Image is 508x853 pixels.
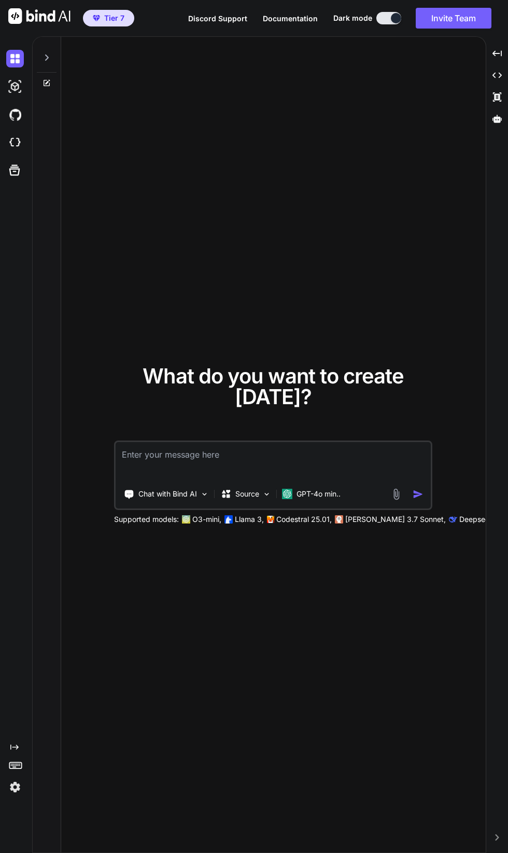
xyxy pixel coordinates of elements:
[6,134,24,152] img: cloudideIcon
[188,14,247,23] span: Discord Support
[114,514,179,525] p: Supported models:
[182,515,190,524] img: GPT-4
[390,488,402,500] img: attachment
[6,50,24,67] img: darkChat
[449,515,457,524] img: claude
[188,13,247,24] button: Discord Support
[413,489,424,500] img: icon
[6,778,24,796] img: settings
[93,15,100,21] img: premium
[297,489,341,499] p: GPT-4o min..
[416,8,491,29] button: Invite Team
[263,14,318,23] span: Documentation
[333,13,372,23] span: Dark mode
[267,516,274,523] img: Mistral-AI
[6,78,24,95] img: darkAi-studio
[345,514,446,525] p: [PERSON_NAME] 3.7 Sonnet,
[282,489,292,499] img: GPT-4o mini
[192,514,221,525] p: O3-mini,
[224,515,233,524] img: Llama2
[6,106,24,123] img: githubDark
[262,490,271,499] img: Pick Models
[8,8,70,24] img: Bind AI
[143,363,404,409] span: What do you want to create [DATE]?
[235,514,264,525] p: Llama 3,
[263,13,318,24] button: Documentation
[83,10,134,26] button: premiumTier 7
[104,13,124,23] span: Tier 7
[459,514,503,525] p: Deepseek R1
[200,490,209,499] img: Pick Tools
[276,514,332,525] p: Codestral 25.01,
[335,515,343,524] img: claude
[235,489,259,499] p: Source
[138,489,197,499] p: Chat with Bind AI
